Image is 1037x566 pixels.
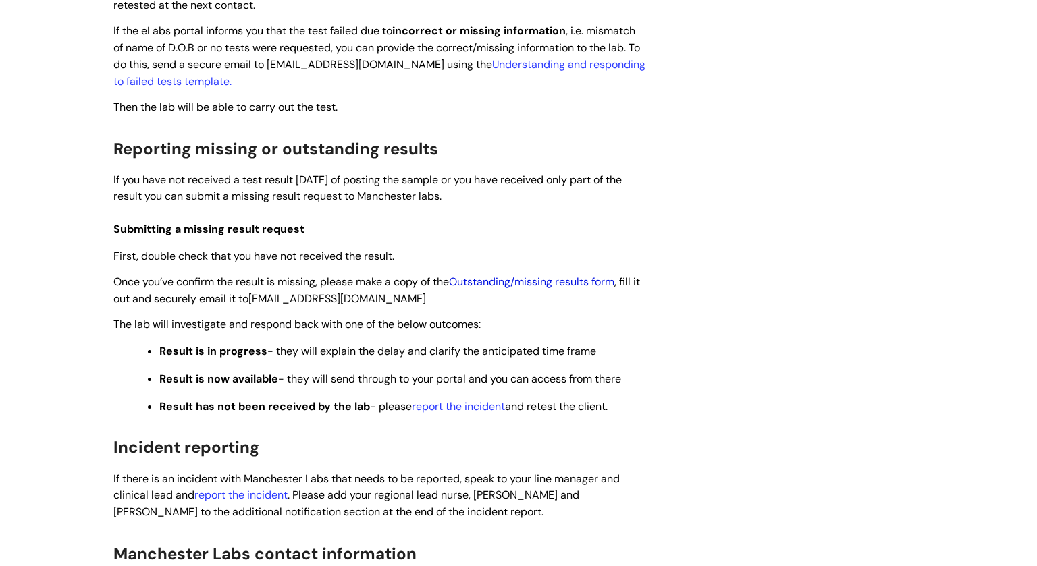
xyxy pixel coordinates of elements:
[159,399,370,414] strong: Result has not been received by the lab
[392,24,566,38] strong: incorrect or missing information
[113,138,438,159] span: Reporting missing or outstanding results
[449,275,614,289] a: Outstanding/missing results form
[159,372,621,386] span: - they will send through to your portal and you can access from there
[159,372,278,386] strong: Result is now available
[113,543,417,564] span: Manchester Labs contact information
[113,472,620,519] span: If there is an incident with Manchester Labs that needs to be reported, speak to your line manage...
[113,436,259,457] span: Incident reporting
[159,344,596,358] span: - they will explain the delay and clarify the anticipated time frame
[113,57,645,88] a: Understanding and responding to failed tests template.
[113,173,622,204] span: If you have not received a test result [DATE] of posting the sample or you have received only par...
[412,399,505,414] a: report the incident
[113,24,645,88] span: If the eLabs portal informs you that the test failed due to , i.e. mismatch of name of D.O.B or n...
[159,399,608,414] span: - please and retest the client.
[194,488,288,502] a: report the incident
[113,317,481,331] span: The lab will investigate and respond back with one of the below outcomes:
[113,100,338,114] span: Then the lab will be able to carry out the test.
[113,222,304,236] span: Submitting a missing result request
[113,275,640,306] span: Once you’ve confirm the result is missing, please make a copy of the , fill it out and securely e...
[159,344,267,358] strong: Result is in progress
[113,249,394,263] span: First, double check that you have not received the result.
